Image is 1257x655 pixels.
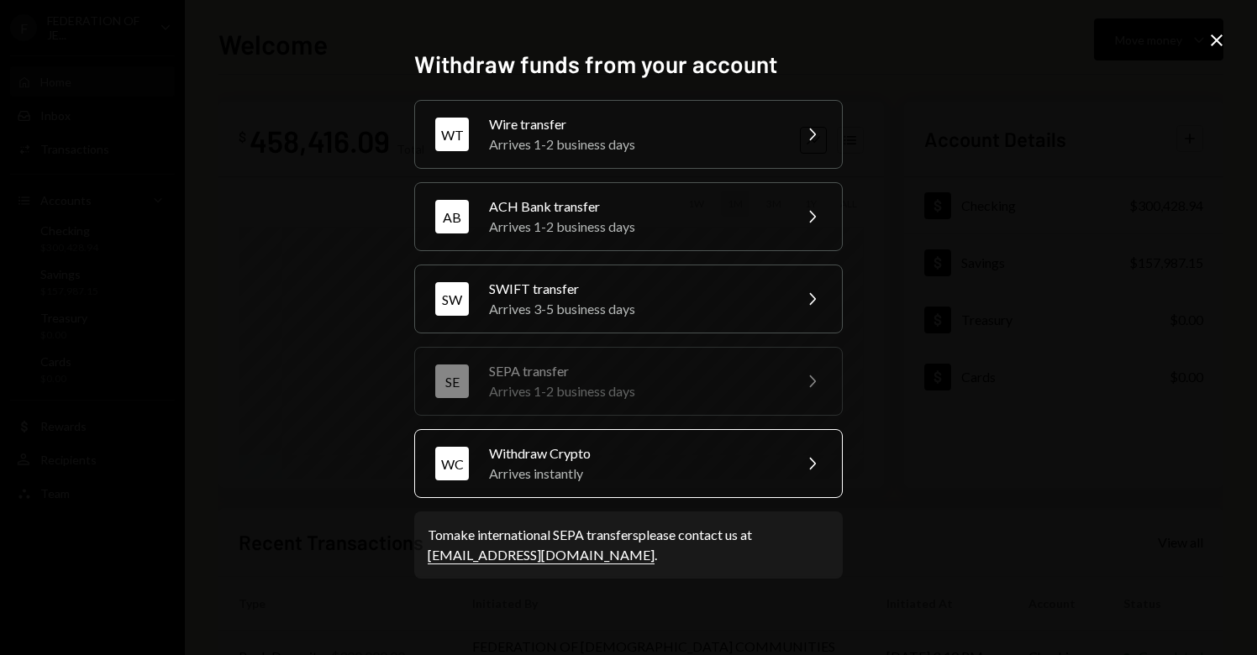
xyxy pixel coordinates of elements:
div: Arrives 1-2 business days [489,134,781,155]
button: ABACH Bank transferArrives 1-2 business days [414,182,843,251]
div: SWIFT transfer [489,279,781,299]
div: SW [435,282,469,316]
h2: Withdraw funds from your account [414,48,843,81]
div: Wire transfer [489,114,781,134]
div: Arrives 1-2 business days [489,381,781,401]
a: [EMAIL_ADDRESS][DOMAIN_NAME] [428,547,655,564]
div: AB [435,200,469,233]
div: Withdraw Crypto [489,443,781,464]
div: Arrives 1-2 business days [489,217,781,237]
button: SESEPA transferArrives 1-2 business days [414,347,843,416]
button: SWSWIFT transferArrives 3-5 business days [414,265,843,333]
div: ACH Bank transfer [489,196,781,217]
div: WC [435,447,469,480]
div: WT [435,118,469,151]
div: Arrives instantly [489,464,781,484]
div: SE [435,364,469,398]
div: Arrives 3-5 business days [489,299,781,319]
button: WTWire transferArrives 1-2 business days [414,100,843,169]
button: WCWithdraw CryptoArrives instantly [414,429,843,498]
div: To make international SEPA transfers please contact us at . [428,525,829,565]
div: SEPA transfer [489,361,781,381]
